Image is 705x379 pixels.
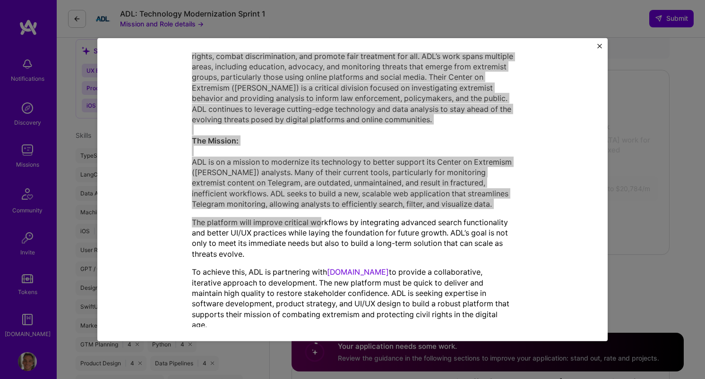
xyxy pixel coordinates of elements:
p: To achieve this, ADL is partnering with to provide a collaborative, iterative approach to develop... [192,267,513,330]
button: Close [597,43,602,53]
a: [DOMAIN_NAME] [327,267,389,277]
p: The Anti-Defamation League (ADL) is a leading organization in the fight against hate, extremism, ... [192,8,513,210]
strong: The Mission: [192,136,239,145]
p: The platform will improve critical workflows by integrating advanced search functionality and bet... [192,217,513,259]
